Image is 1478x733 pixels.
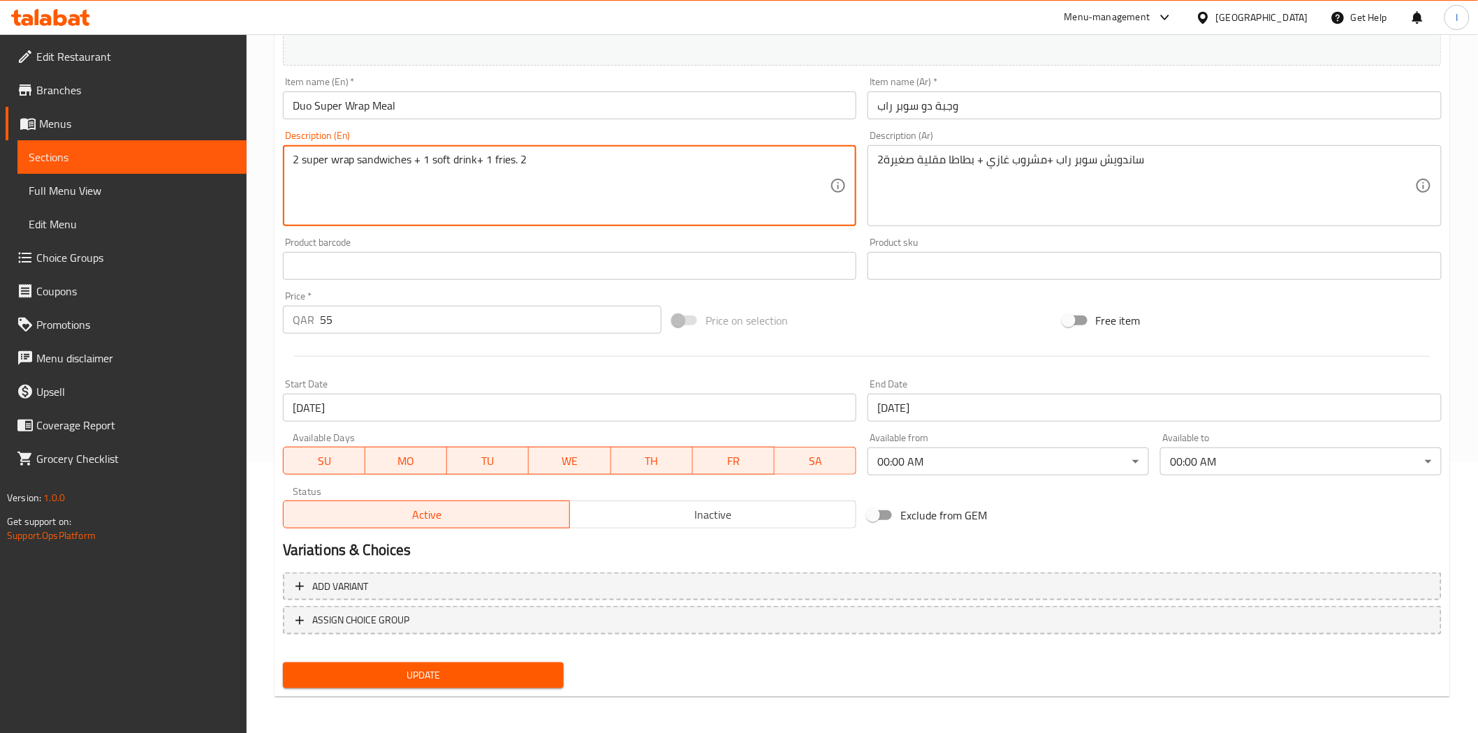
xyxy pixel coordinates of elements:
[868,91,1442,119] input: Enter name Ar
[868,252,1442,280] input: Please enter product sku
[6,241,247,274] a: Choice Groups
[1456,10,1458,25] span: I
[36,383,235,400] span: Upsell
[453,451,523,471] span: TU
[371,451,441,471] span: MO
[447,447,529,475] button: TU
[293,311,314,328] p: QAR
[36,249,235,266] span: Choice Groups
[6,40,247,73] a: Edit Restaurant
[1064,9,1150,26] div: Menu-management
[6,341,247,375] a: Menu disclaimer
[283,540,1442,561] h2: Variations & Choices
[312,578,369,595] span: Add variant
[43,489,65,507] span: 1.0.0
[29,216,235,232] span: Edit Menu
[6,274,247,308] a: Coupons
[6,73,247,107] a: Branches
[36,350,235,366] span: Menu disclaimer
[775,447,856,475] button: SA
[1216,10,1308,25] div: [GEOGRAPHIC_DATA]
[320,306,661,334] input: Please enter price
[39,115,235,132] span: Menus
[17,207,247,241] a: Edit Menu
[868,447,1149,475] div: 00:00 AM
[693,447,775,475] button: FR
[877,153,1415,219] textarea: 2ساندويش سوبر راب +مشروب غازي + بطاطا مقلية صغيرة
[780,451,851,471] span: SA
[6,408,247,442] a: Coverage Report
[576,505,851,525] span: Inactive
[6,107,247,140] a: Menus
[529,447,610,475] button: WE
[36,283,235,299] span: Coupons
[7,512,71,531] span: Get support on:
[617,451,687,471] span: TH
[6,308,247,341] a: Promotions
[611,447,693,475] button: TH
[534,451,605,471] span: WE
[289,505,564,525] span: Active
[6,375,247,408] a: Upsell
[29,182,235,199] span: Full Menu View
[312,612,410,629] span: ASSIGN CHOICE GROUP
[283,606,1442,635] button: ASSIGN CHOICE GROUP
[283,447,365,475] button: SU
[698,451,769,471] span: FR
[36,417,235,434] span: Coverage Report
[1096,312,1141,329] span: Free item
[6,442,247,475] a: Grocery Checklist
[283,501,570,528] button: Active
[705,312,788,329] span: Price on selection
[7,489,41,507] span: Version:
[17,174,247,207] a: Full Menu View
[283,91,857,119] input: Enter name En
[283,662,564,688] button: Update
[289,451,360,471] span: SU
[36,316,235,333] span: Promotions
[36,450,235,467] span: Grocery Checklist
[283,572,1442,601] button: Add variant
[569,501,856,528] button: Inactive
[36,48,235,65] span: Edit Restaurant
[365,447,447,475] button: MO
[7,526,96,545] a: Support.OpsPlatform
[283,252,857,280] input: Please enter product barcode
[294,667,553,684] span: Update
[29,149,235,165] span: Sections
[900,507,987,524] span: Exclude from GEM
[293,153,831,219] textarea: 2 super wrap sandwiches + 1 soft drink+ 1 fries. 2
[1160,447,1442,475] div: 00:00 AM
[17,140,247,174] a: Sections
[36,82,235,98] span: Branches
